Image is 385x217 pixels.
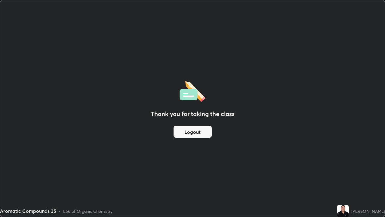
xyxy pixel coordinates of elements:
[151,109,235,118] h2: Thank you for taking the class
[337,205,349,217] img: 215bafacb3b8478da4d7c369939e23a8.jpg
[174,126,212,138] button: Logout
[63,208,112,214] div: L56 of Organic Chemistry
[180,79,205,102] img: offlineFeedback.1438e8b3.svg
[59,208,61,214] div: •
[351,208,385,214] div: [PERSON_NAME]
